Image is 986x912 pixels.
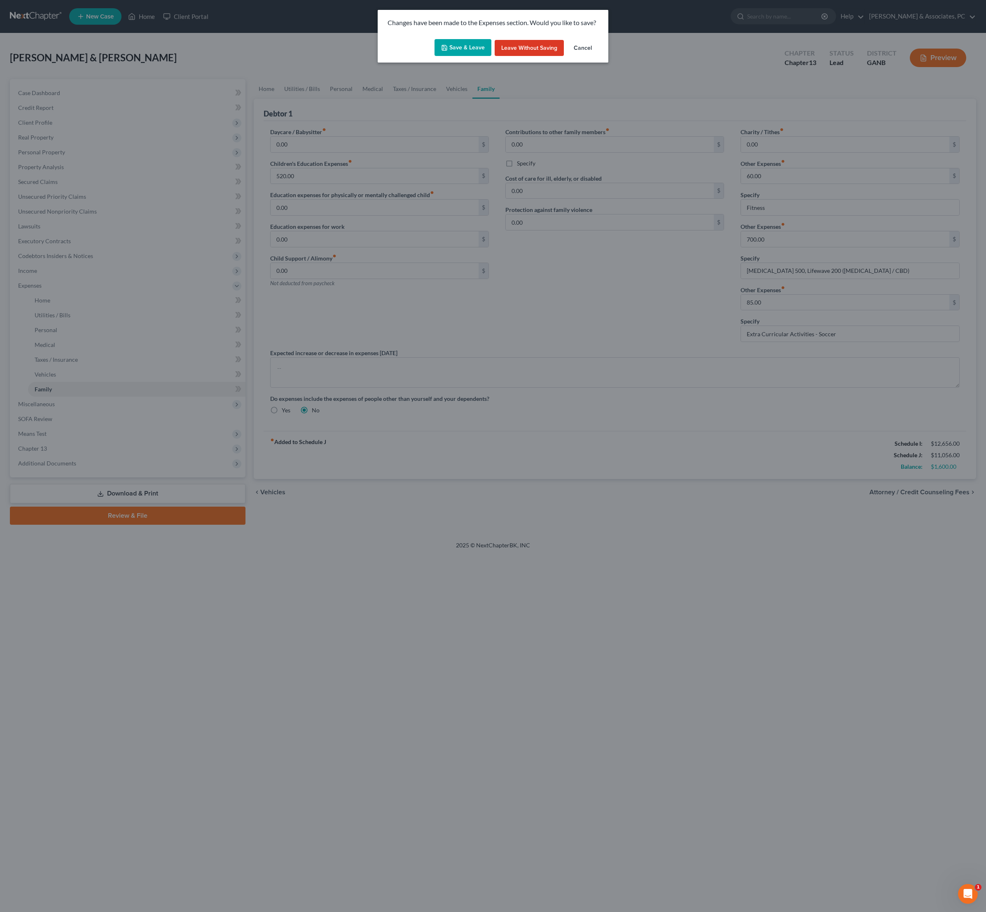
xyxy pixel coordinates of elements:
[975,884,981,891] span: 1
[435,39,491,56] button: Save & Leave
[567,40,598,56] button: Cancel
[388,18,598,28] p: Changes have been made to the Expenses section. Would you like to save?
[495,40,564,56] button: Leave without Saving
[958,884,978,904] iframe: Intercom live chat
